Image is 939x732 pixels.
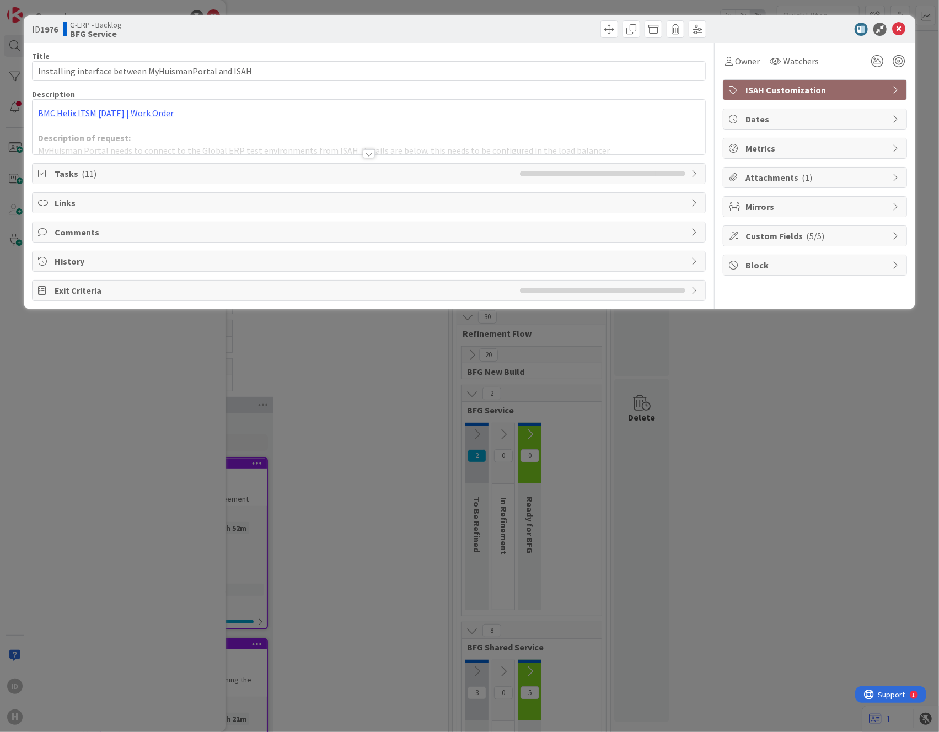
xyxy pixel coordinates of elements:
[38,107,174,119] a: BMC Helix ITSM [DATE] | Work Order
[55,255,686,268] span: History
[82,168,96,179] span: ( 11 )
[745,112,887,126] span: Dates
[802,172,812,183] span: ( 1 )
[745,200,887,213] span: Mirrors
[32,51,50,61] label: Title
[783,55,819,68] span: Watchers
[806,230,824,241] span: ( 5/5 )
[70,29,122,38] b: BFG Service
[55,284,515,297] span: Exit Criteria
[55,167,515,180] span: Tasks
[40,24,58,35] b: 1976
[745,259,887,272] span: Block
[32,89,75,99] span: Description
[745,229,887,243] span: Custom Fields
[23,2,50,15] span: Support
[745,83,887,96] span: ISAH Customization
[32,61,706,81] input: type card name here...
[735,55,760,68] span: Owner
[745,171,887,184] span: Attachments
[55,225,686,239] span: Comments
[55,196,686,209] span: Links
[57,4,60,13] div: 1
[32,23,58,36] span: ID
[70,20,122,29] span: G-ERP - Backlog
[745,142,887,155] span: Metrics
